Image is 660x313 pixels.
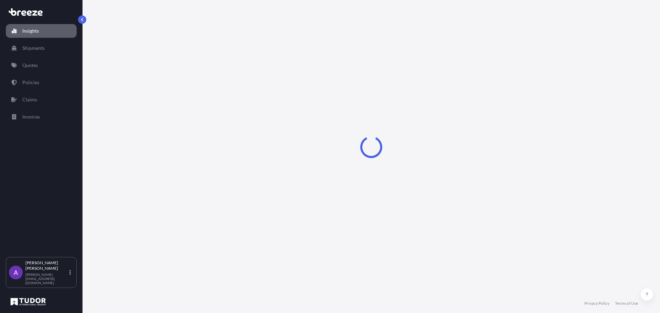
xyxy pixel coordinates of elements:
[22,45,45,52] p: Shipments
[22,79,39,86] p: Policies
[22,96,37,103] p: Claims
[25,272,68,285] p: [PERSON_NAME][EMAIL_ADDRESS][DOMAIN_NAME]
[6,41,77,55] a: Shipments
[25,260,68,271] p: [PERSON_NAME] [PERSON_NAME]
[6,76,77,89] a: Policies
[6,110,77,124] a: Invoices
[6,58,77,72] a: Quotes
[6,24,77,38] a: Insights
[22,62,38,69] p: Quotes
[6,93,77,107] a: Claims
[9,296,48,307] img: organization-logo
[14,269,18,276] span: A
[584,301,609,306] a: Privacy Policy
[22,27,39,34] p: Insights
[22,113,40,120] p: Invoices
[615,301,638,306] a: Terms of Use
